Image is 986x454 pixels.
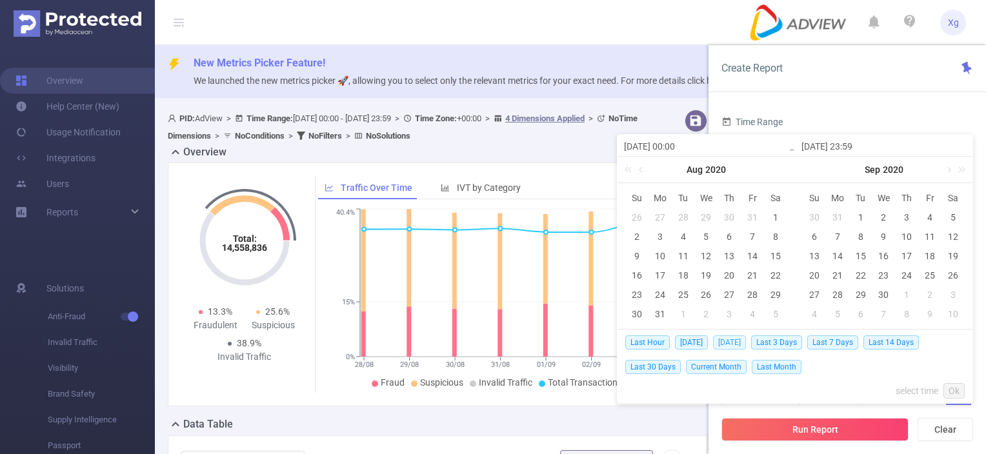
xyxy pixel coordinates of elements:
[676,268,691,283] div: 18
[752,360,801,374] span: Last Month
[863,335,919,350] span: Last 14 Days
[803,227,826,246] td: September 6, 2020
[849,304,872,324] td: October 6, 2020
[246,113,293,123] b: Time Range:
[46,207,78,217] span: Reports
[186,319,245,332] div: Fraudulent
[505,113,585,123] u: 4 Dimensions Applied
[895,192,918,204] span: Th
[208,306,232,317] span: 13.3%
[826,266,849,285] td: September 21, 2020
[826,227,849,246] td: September 7, 2020
[896,379,938,403] a: select time
[830,248,845,264] div: 14
[625,188,649,208] th: Sun
[649,227,672,246] td: August 3, 2020
[768,306,783,322] div: 5
[853,229,869,244] div: 8
[308,131,342,141] b: No Filters
[718,208,741,227] td: July 30, 2020
[895,188,918,208] th: Thu
[945,248,961,264] div: 19
[764,304,787,324] td: September 5, 2020
[872,227,896,246] td: September 9, 2020
[457,183,521,193] span: IVT by Category
[721,268,737,283] div: 20
[948,10,959,35] span: Xg
[918,188,941,208] th: Fri
[807,248,822,264] div: 13
[211,131,223,141] span: >
[672,227,695,246] td: August 4, 2020
[745,210,760,225] div: 31
[849,246,872,266] td: September 15, 2020
[649,188,672,208] th: Mon
[951,157,968,183] a: Next year (Control + right)
[237,338,261,348] span: 38.9%
[803,208,826,227] td: August 30, 2020
[698,248,714,264] div: 12
[649,304,672,324] td: August 31, 2020
[222,242,267,253] tspan: 14,558,836
[536,360,555,369] tspan: 01/09
[764,285,787,304] td: August 29, 2020
[895,208,918,227] td: September 3, 2020
[649,266,672,285] td: August 17, 2020
[695,266,718,285] td: August 19, 2020
[853,268,869,283] div: 22
[895,227,918,246] td: September 10, 2020
[223,113,235,123] span: >
[652,210,668,225] div: 27
[441,183,450,192] i: icon: bar-chart
[803,304,826,324] td: October 4, 2020
[216,350,274,364] div: Invalid Traffic
[625,304,649,324] td: August 30, 2020
[941,208,965,227] td: September 5, 2020
[826,188,849,208] th: Mon
[826,246,849,266] td: September 14, 2020
[764,208,787,227] td: August 1, 2020
[899,248,914,264] div: 17
[849,192,872,204] span: Tu
[849,285,872,304] td: September 29, 2020
[741,188,764,208] th: Fri
[801,139,966,154] input: End date
[745,248,760,264] div: 14
[807,229,822,244] div: 6
[872,304,896,324] td: October 7, 2020
[15,94,119,119] a: Help Center (New)
[46,199,78,225] a: Reports
[629,268,645,283] div: 16
[341,183,412,193] span: Traffic Over Time
[872,208,896,227] td: September 2, 2020
[636,157,648,183] a: Previous month (PageUp)
[741,208,764,227] td: July 31, 2020
[764,246,787,266] td: August 15, 2020
[918,285,941,304] td: October 2, 2020
[830,306,845,322] div: 5
[235,131,285,141] b: No Conditions
[872,285,896,304] td: September 30, 2020
[721,418,909,441] button: Run Report
[768,229,783,244] div: 8
[672,188,695,208] th: Tue
[807,268,822,283] div: 20
[807,287,822,302] div: 27
[741,266,764,285] td: August 21, 2020
[48,355,155,381] span: Visibility
[849,266,872,285] td: September 22, 2020
[764,227,787,246] td: August 8, 2020
[803,266,826,285] td: September 20, 2020
[895,266,918,285] td: September 24, 2020
[826,208,849,227] td: August 31, 2020
[548,377,622,388] span: Total Transactions
[625,266,649,285] td: August 16, 2020
[245,319,303,332] div: Suspicious
[685,157,704,183] a: Aug
[941,304,965,324] td: October 10, 2020
[853,210,869,225] div: 1
[336,209,355,217] tspan: 40.4%
[15,119,121,145] a: Usage Notification
[849,208,872,227] td: September 1, 2020
[803,285,826,304] td: September 27, 2020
